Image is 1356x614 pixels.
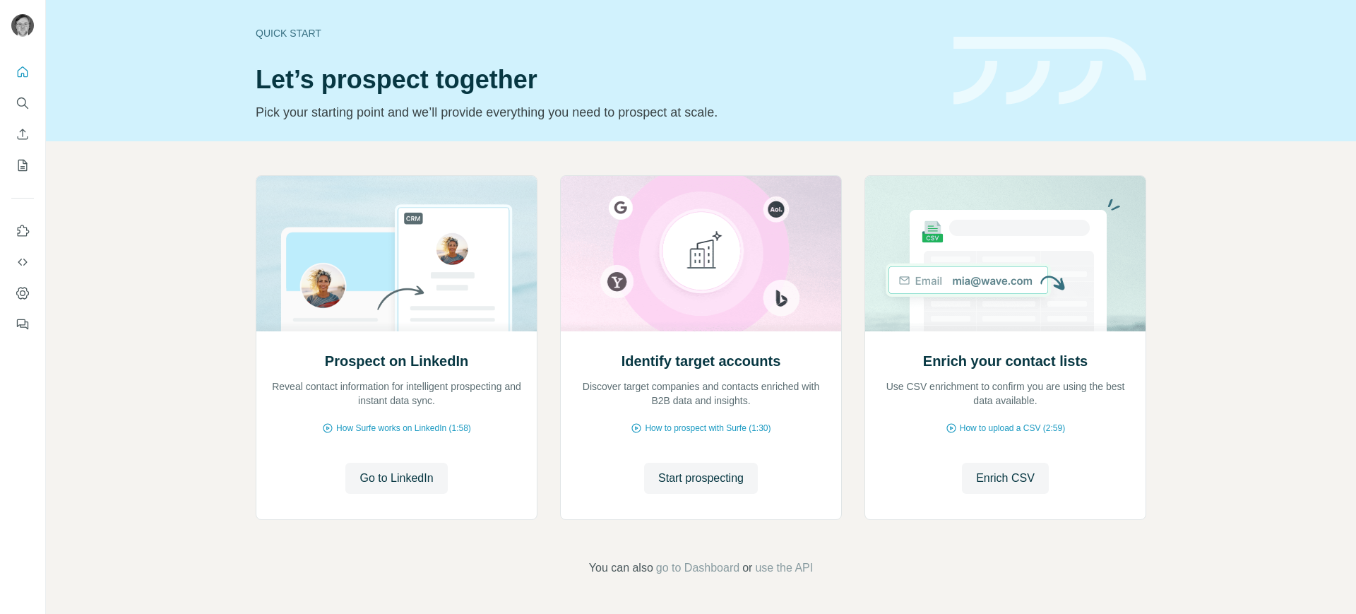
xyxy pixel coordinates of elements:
button: Enrich CSV [11,122,34,147]
button: Enrich CSV [962,463,1049,494]
p: Use CSV enrichment to confirm you are using the best data available. [879,379,1131,408]
span: Go to LinkedIn [359,470,433,487]
img: Prospect on LinkedIn [256,176,537,331]
span: How to prospect with Surfe (1:30) [645,422,771,435]
span: or [742,560,752,577]
button: Use Surfe on LinkedIn [11,218,34,244]
button: Start prospecting [644,463,758,494]
div: Quick start [256,26,936,40]
h2: Identify target accounts [621,351,781,371]
button: Quick start [11,59,34,85]
h2: Prospect on LinkedIn [325,351,468,371]
img: banner [953,37,1146,105]
button: Feedback [11,312,34,337]
img: Identify target accounts [560,176,842,331]
button: Use Surfe API [11,249,34,275]
span: How to upload a CSV (2:59) [960,422,1065,435]
img: Enrich your contact lists [864,176,1146,331]
button: Go to LinkedIn [345,463,447,494]
span: How Surfe works on LinkedIn (1:58) [336,422,471,435]
button: Dashboard [11,281,34,306]
span: Start prospecting [658,470,744,487]
button: go to Dashboard [656,560,739,577]
img: Avatar [11,14,34,37]
span: Enrich CSV [976,470,1035,487]
p: Reveal contact information for intelligent prospecting and instant data sync. [270,379,523,408]
p: Pick your starting point and we’ll provide everything you need to prospect at scale. [256,102,936,122]
h2: Enrich your contact lists [923,351,1088,371]
button: use the API [755,560,813,577]
p: Discover target companies and contacts enriched with B2B data and insights. [575,379,827,408]
button: My lists [11,153,34,178]
button: Search [11,90,34,116]
h1: Let’s prospect together [256,66,936,94]
span: You can also [589,560,653,577]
